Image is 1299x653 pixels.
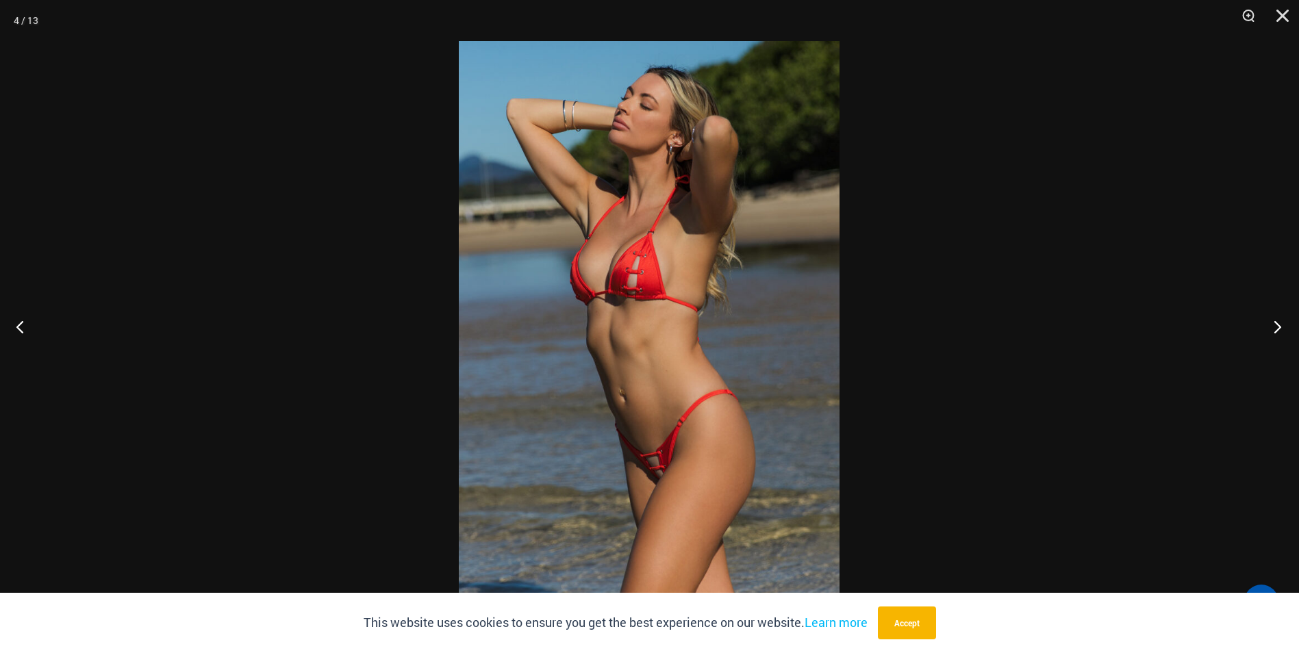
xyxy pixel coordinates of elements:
[805,614,868,630] a: Learn more
[878,606,936,639] button: Accept
[1248,292,1299,361] button: Next
[14,10,38,31] div: 4 / 13
[364,613,868,633] p: This website uses cookies to ensure you get the best experience on our website.
[459,41,840,612] img: Link Tangello 3070 Tri Top 2031 Cheeky 06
